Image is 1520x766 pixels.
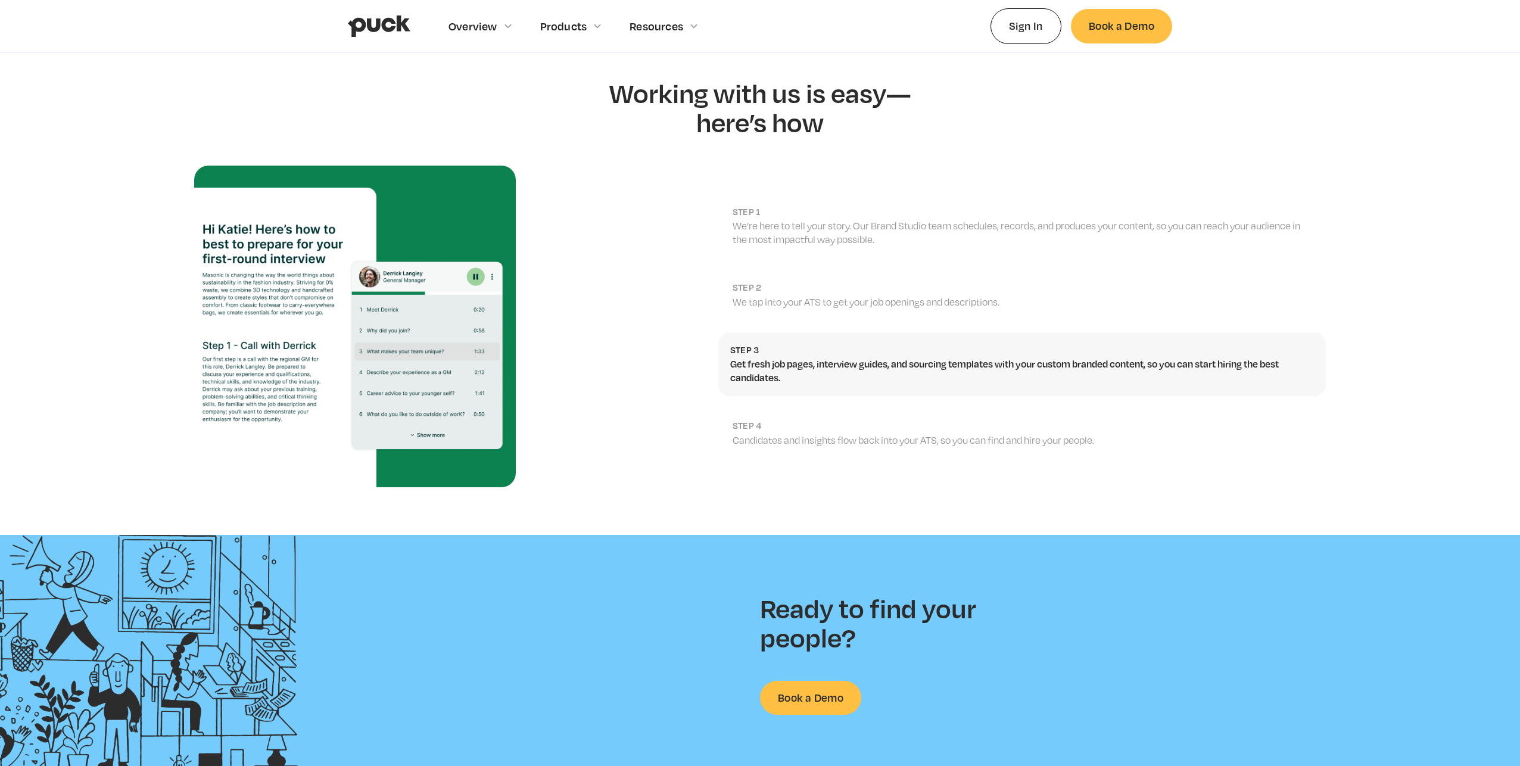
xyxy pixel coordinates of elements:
h2: step 3 [730,344,1315,356]
a: Book a Demo [1071,9,1172,43]
h2: Ready to find your people? [760,593,998,652]
div: Resources [630,20,683,33]
a: Book a Demo [760,681,861,715]
p: Get fresh job pages, interview guides, and sourcing templates with your custom branded content, s... [730,357,1315,384]
h2: Working with us is easy—here’s how [584,78,936,137]
h2: step 4 [733,420,1315,431]
div: Products [540,20,587,33]
div: Overview [448,20,497,33]
p: We’re here to tell your story. Our Brand Studio team schedules, records, and produces your conten... [733,219,1315,246]
h2: Step 1 [733,206,1315,217]
h2: step 2 [733,282,1315,293]
a: Sign In [991,8,1061,43]
p: We tap into your ATS to get your job openings and descriptions. [733,295,1315,309]
p: Candidates and insights flow back into your ATS, so you can find and hire your people. [733,434,1315,447]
